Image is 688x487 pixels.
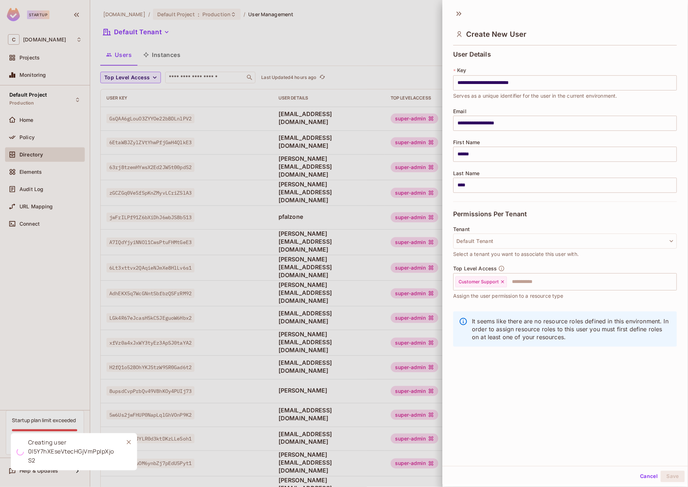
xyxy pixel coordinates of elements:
[453,92,618,100] span: Serves as a unique identifier for the user in the current environment.
[661,471,685,482] button: Save
[456,276,507,287] div: Customer Support
[453,234,677,249] button: Default Tenant
[457,67,466,73] span: Key
[453,140,481,145] span: First Name
[453,109,467,114] span: Email
[28,438,118,465] div: Creating user 0I5Y7hXEseVtecHGjVmPpIpXjoS2
[673,281,675,282] button: Open
[466,30,527,39] span: Create New User
[453,226,470,232] span: Tenant
[453,266,497,271] span: Top Level Access
[453,171,480,176] span: Last Name
[453,51,491,58] span: User Details
[637,471,661,482] button: Cancel
[453,292,564,300] span: Assign the user permission to a resource type
[472,317,671,341] p: It seems like there are no resource roles defined in this environment. In order to assign resourc...
[453,211,527,218] span: Permissions Per Tenant
[453,250,579,258] span: Select a tenant you want to associate this user with.
[459,279,499,285] span: Customer Support
[123,437,134,448] button: Close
